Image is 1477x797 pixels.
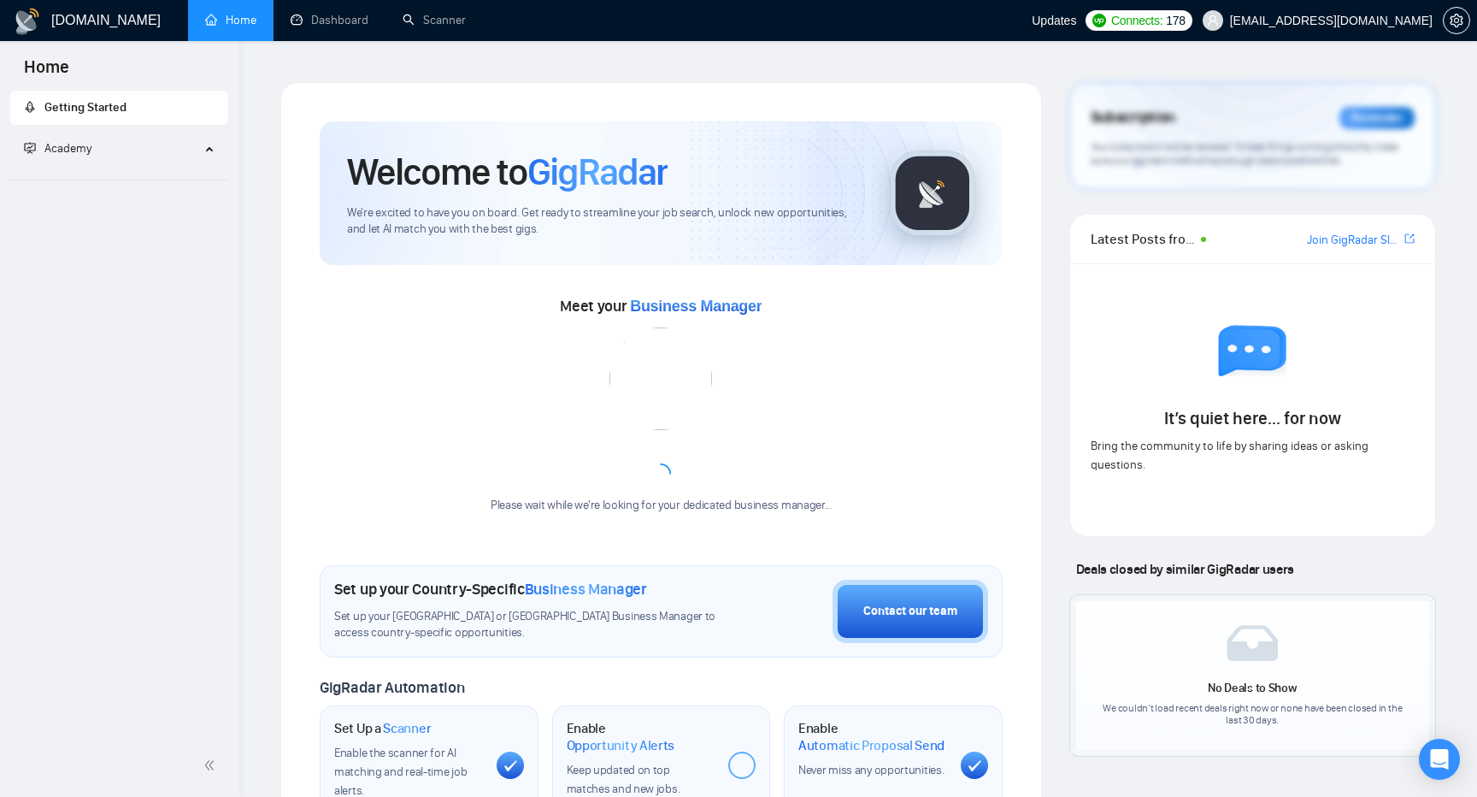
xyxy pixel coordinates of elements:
[1419,739,1460,780] div: Open Intercom Messenger
[24,141,91,156] span: Academy
[1111,11,1162,30] span: Connects:
[609,328,712,430] img: error
[334,609,727,641] span: Set up your [GEOGRAPHIC_DATA] or [GEOGRAPHIC_DATA] Business Manager to access country-specific op...
[567,763,680,796] span: Keep updated on top matches and new jobs.
[1164,408,1341,428] span: It’s quiet here... for now
[10,173,228,184] li: Academy Homepage
[863,602,957,621] div: Contact our team
[1091,103,1175,133] span: Subscription
[798,763,944,777] span: Never miss any opportunities.
[630,298,762,315] span: Business Manager
[347,205,862,238] span: We're excited to have you on board. Get ready to streamline your job search, unlock new opportuni...
[1091,439,1368,472] span: Bring the community to life by sharing ideas or asking questions.
[205,13,256,27] a: homeHome
[1069,554,1301,584] span: Deals closed by similar GigRadar users
[10,55,83,91] span: Home
[567,720,715,753] h1: Enable
[1208,681,1297,695] span: No Deals to Show
[798,720,947,753] h1: Enable
[1092,14,1106,27] img: upwork-logo.png
[1444,14,1469,27] span: setting
[383,720,431,737] span: Scanner
[320,678,464,697] span: GigRadar Automation
[44,141,91,156] span: Academy
[24,101,36,113] span: rocket
[1404,232,1415,245] span: export
[334,580,647,599] h1: Set up your Country-Specific
[203,757,221,774] span: double-left
[1404,231,1415,247] a: export
[291,13,368,27] a: dashboardDashboard
[10,91,228,125] li: Getting Started
[1443,7,1470,34] button: setting
[833,580,988,643] button: Contact our team
[403,13,466,27] a: searchScanner
[1091,140,1398,168] span: Your subscription will be renewed. To keep things running smoothly, make sure your payment method...
[1227,625,1278,661] img: empty-box
[567,737,675,754] span: Opportunity Alerts
[1100,702,1405,726] span: We couldn’t load recent deals right now or none have been closed in the last 30 days.
[44,100,127,115] span: Getting Started
[14,8,41,35] img: logo
[1032,14,1076,27] span: Updates
[347,149,668,195] h1: Welcome to
[1207,15,1219,27] span: user
[646,459,675,488] span: loading
[560,297,762,316] span: Meet your
[1443,14,1470,27] a: setting
[24,142,36,154] span: fund-projection-screen
[1166,11,1185,30] span: 178
[480,498,842,514] div: Please wait while we're looking for your dedicated business manager...
[334,720,431,737] h1: Set Up a
[1339,107,1415,129] div: Reminder
[525,580,647,599] span: Business Manager
[890,151,975,236] img: gigradar-logo.png
[798,737,944,754] span: Automatic Proposal Send
[1091,228,1196,250] span: Latest Posts from the GigRadar Community
[1218,325,1286,393] img: empty chat
[527,149,668,195] span: GigRadar
[1307,231,1401,250] a: Join GigRadar Slack Community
